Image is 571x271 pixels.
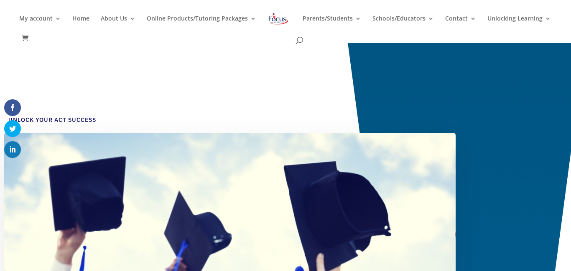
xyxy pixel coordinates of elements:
[372,15,434,35] a: Schools/Educators
[303,15,361,35] a: Parents/Students
[147,15,256,35] a: Online Products/Tutoring Packages
[8,116,443,129] h4: Unlock Your ACT Success
[445,15,476,35] a: Contact
[72,15,89,35] a: Home
[19,15,61,35] a: My account
[487,15,551,35] a: Unlocking Learning
[268,11,289,26] img: Focus on Learning
[101,15,135,35] a: About Us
